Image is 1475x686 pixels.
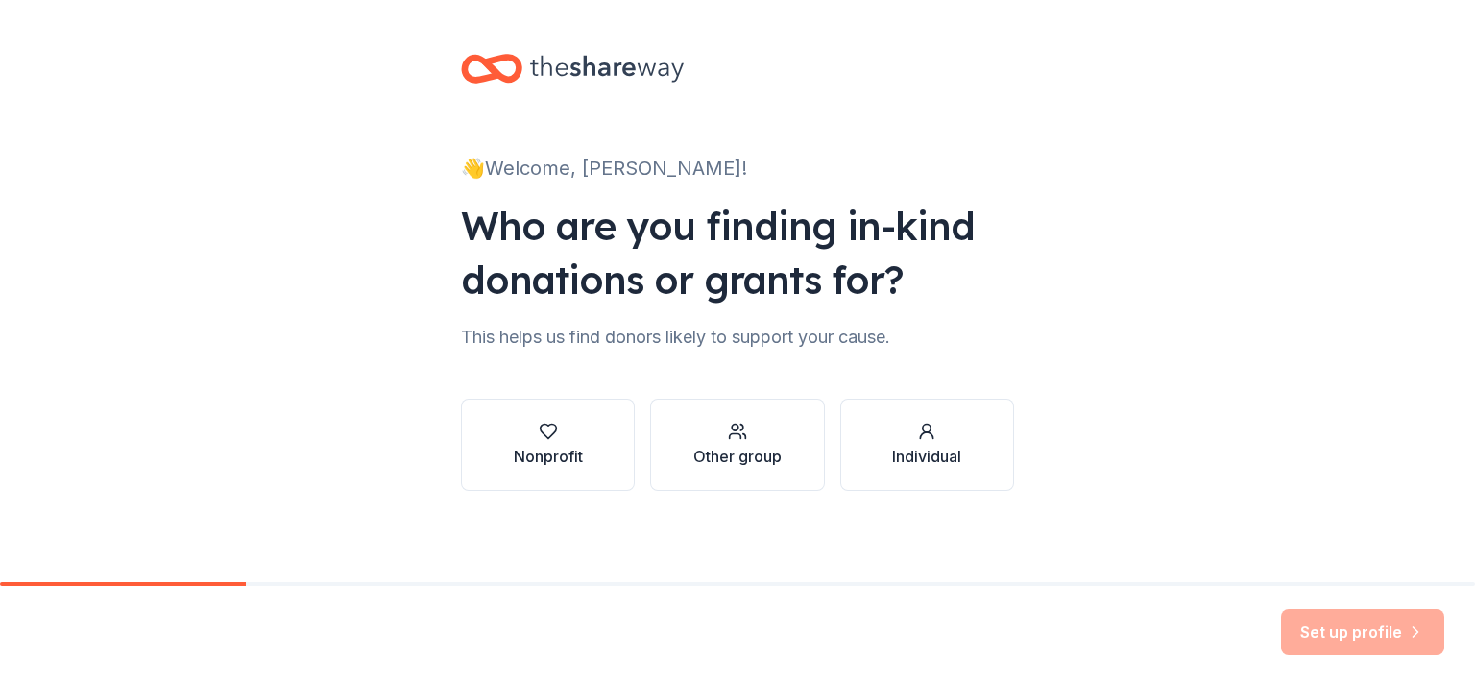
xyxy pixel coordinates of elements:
[892,445,961,468] div: Individual
[461,153,1014,184] div: 👋 Welcome, [PERSON_NAME]!
[514,445,583,468] div: Nonprofit
[693,445,782,468] div: Other group
[461,322,1014,353] div: This helps us find donors likely to support your cause.
[461,199,1014,306] div: Who are you finding in-kind donations or grants for?
[840,399,1014,491] button: Individual
[461,399,635,491] button: Nonprofit
[650,399,824,491] button: Other group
